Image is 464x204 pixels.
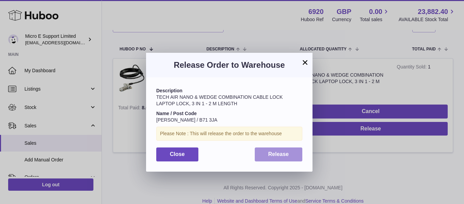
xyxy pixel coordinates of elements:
h3: Release Order to Warehouse [156,60,302,70]
button: Release [255,147,303,161]
span: [PERSON_NAME] / B71 3JA [156,117,217,123]
strong: Description [156,88,182,93]
button: × [301,58,309,66]
div: Please Note : This will release the order to the warehouse [156,127,302,141]
span: Close [170,151,185,157]
button: Close [156,147,198,161]
strong: Name / Post Code [156,111,197,116]
span: Release [268,151,289,157]
span: TECH AIR NANO & WEDGE COMBINATION CABLE LOCK LAPTOP LOCK, 3 IN 1 - 2 M LENGTH [156,94,283,106]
